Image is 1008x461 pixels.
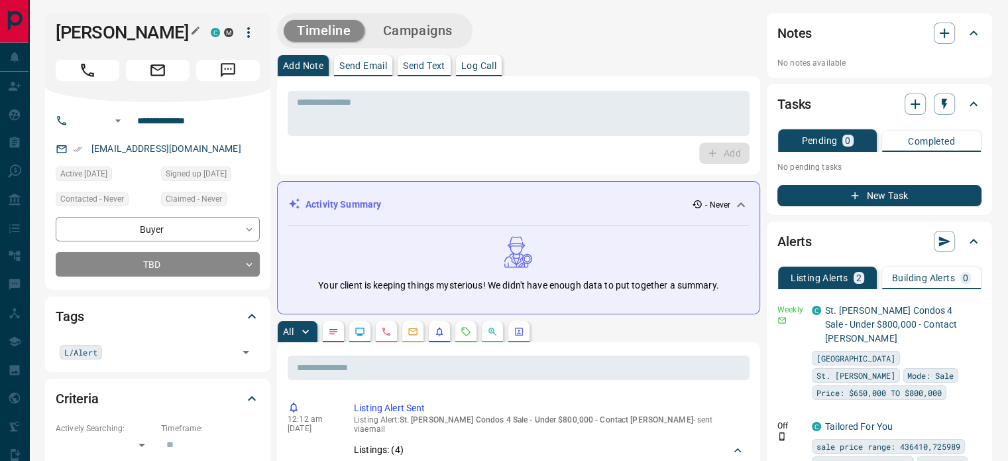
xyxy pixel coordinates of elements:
[283,61,323,70] p: Add Note
[91,143,241,154] a: [EMAIL_ADDRESS][DOMAIN_NAME]
[791,273,848,283] p: Listing Alerts
[56,423,154,434] p: Actively Searching:
[288,415,334,424] p: 12:12 am
[777,432,787,441] svg: Push Notification Only
[816,440,960,453] span: sale price range: 436410,725989
[56,60,119,81] span: Call
[777,157,981,177] p: No pending tasks
[400,415,693,425] span: St. [PERSON_NAME] Condos 4 Sale - Under $800,000 - Contact [PERSON_NAME]
[777,17,981,49] div: Notes
[825,421,893,432] a: Tailored For You
[777,226,981,257] div: Alerts
[845,136,850,145] p: 0
[283,327,294,336] p: All
[237,343,255,362] button: Open
[328,326,339,337] svg: Notes
[777,231,812,252] h2: Alerts
[370,20,466,42] button: Campaigns
[126,60,190,81] span: Email
[166,167,227,180] span: Signed up [DATE]
[403,61,445,70] p: Send Text
[461,61,496,70] p: Log Call
[56,383,260,415] div: Criteria
[856,273,862,283] p: 2
[161,423,260,434] p: Timeframe:
[211,28,220,37] div: condos.ca
[284,20,364,42] button: Timeline
[777,88,981,120] div: Tasks
[318,279,718,293] p: Your client is keeping things mysterious! We didn't have enough data to put together a summary.
[777,304,804,316] p: Weekly
[110,113,126,129] button: Open
[64,346,97,359] span: L/Alert
[73,145,82,154] svg: Email Verified
[825,305,957,344] a: St. [PERSON_NAME] Condos 4 Sale - Under $800,000 - Contact [PERSON_NAME]
[907,369,954,382] span: Mode: Sale
[487,326,498,337] svg: Opportunities
[816,386,942,399] span: Price: $650,000 TO $800,000
[354,401,744,415] p: Listing Alert Sent
[812,306,821,315] div: condos.ca
[705,199,730,211] p: - Never
[892,273,955,283] p: Building Alerts
[288,424,334,433] p: [DATE]
[224,28,233,37] div: mrloft.ca
[60,167,107,180] span: Active [DATE]
[56,300,260,332] div: Tags
[56,306,84,327] h2: Tags
[161,166,260,185] div: Sun Jul 25 2010
[777,23,812,44] h2: Notes
[355,326,365,337] svg: Lead Browsing Activity
[56,166,154,185] div: Mon Feb 12 2024
[816,352,895,365] span: [GEOGRAPHIC_DATA]
[339,61,387,70] p: Send Email
[166,192,222,206] span: Claimed - Never
[56,22,191,43] h1: [PERSON_NAME]
[777,316,787,325] svg: Email
[56,252,260,277] div: TBD
[381,326,392,337] svg: Calls
[354,443,404,457] p: Listings: ( 4 )
[908,137,955,146] p: Completed
[434,326,445,337] svg: Listing Alerts
[963,273,968,283] p: 0
[408,326,418,337] svg: Emails
[777,185,981,206] button: New Task
[777,57,981,69] p: No notes available
[801,136,837,145] p: Pending
[514,326,524,337] svg: Agent Actions
[56,217,260,241] div: Buyer
[196,60,260,81] span: Message
[777,94,811,115] h2: Tasks
[354,415,744,434] p: Listing Alert : - sent via email
[816,369,895,382] span: St. [PERSON_NAME]
[812,422,821,431] div: condos.ca
[306,198,381,212] p: Activity Summary
[60,192,124,206] span: Contacted - Never
[56,388,99,409] h2: Criteria
[288,192,749,217] div: Activity Summary- Never
[461,326,471,337] svg: Requests
[777,420,804,432] p: Off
